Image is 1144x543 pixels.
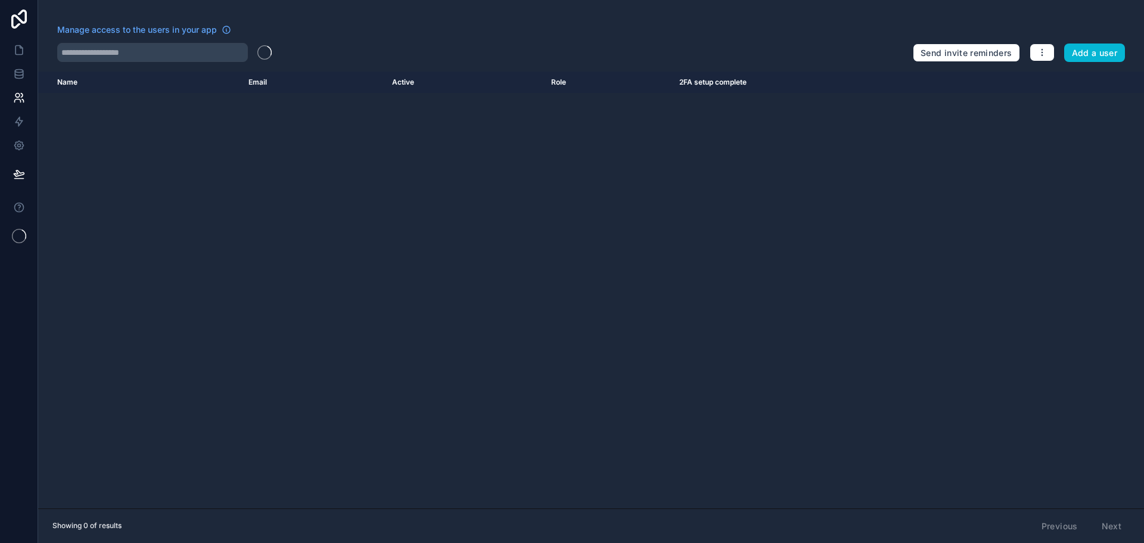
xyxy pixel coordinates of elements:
[57,24,231,36] a: Manage access to the users in your app
[52,521,122,530] span: Showing 0 of results
[38,72,1144,508] div: scrollable content
[913,44,1019,63] button: Send invite reminders
[241,72,385,93] th: Email
[57,24,217,36] span: Manage access to the users in your app
[544,72,672,93] th: Role
[385,72,544,93] th: Active
[1064,44,1126,63] button: Add a user
[672,72,1030,93] th: 2FA setup complete
[38,72,241,93] th: Name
